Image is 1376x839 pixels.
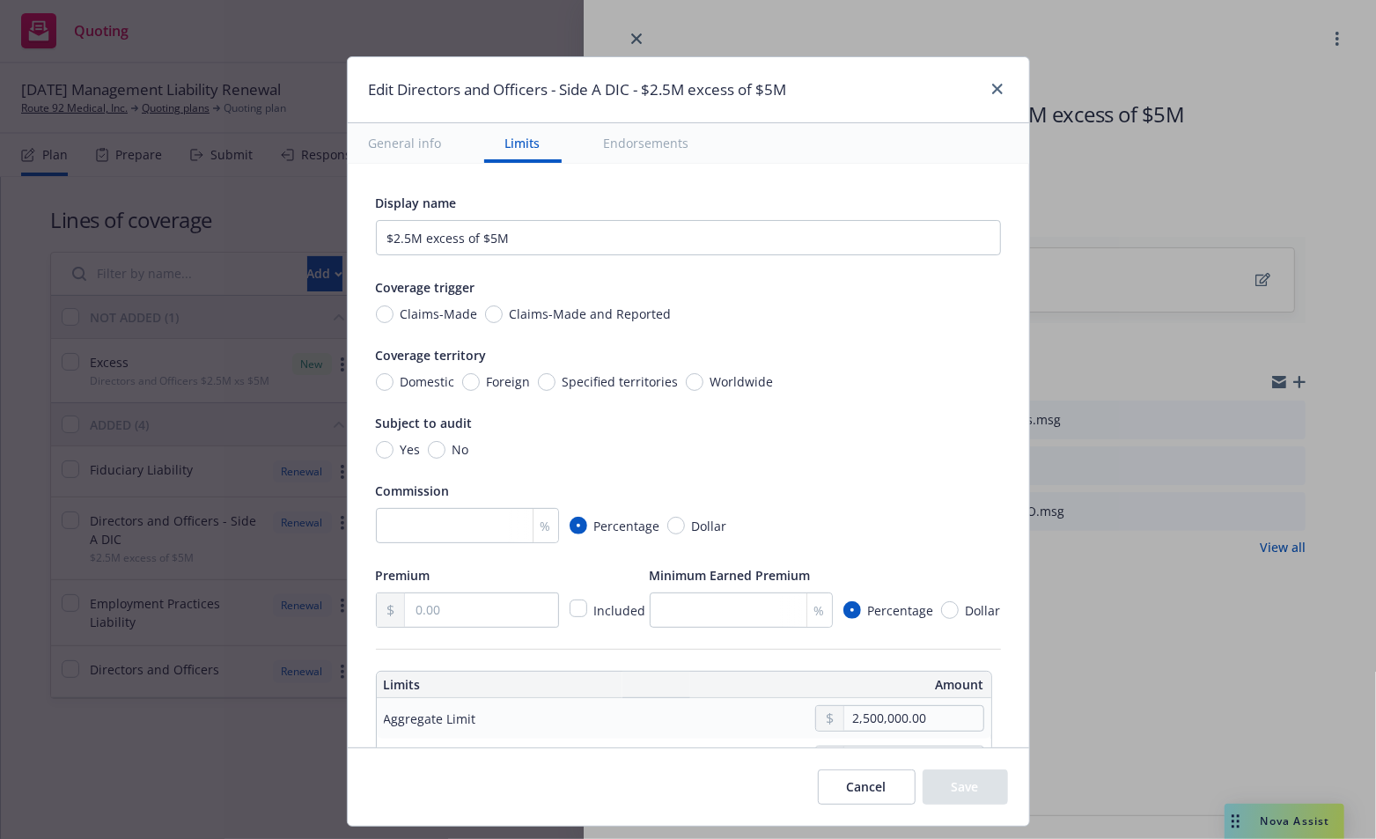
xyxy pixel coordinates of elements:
[484,123,562,163] button: Limits
[487,372,531,391] span: Foreign
[401,372,455,391] span: Domestic
[376,279,475,296] span: Coverage trigger
[376,195,457,211] span: Display name
[428,441,445,459] input: No
[570,517,587,534] input: Percentage
[376,305,394,323] input: Claims-Made
[814,601,825,620] span: %
[868,601,934,620] span: Percentage
[453,440,469,459] span: No
[510,305,672,323] span: Claims-Made and Reported
[376,482,450,499] span: Commission
[818,769,916,805] button: Cancel
[844,747,982,771] input: 0.00
[594,602,646,619] span: Included
[401,440,421,459] span: Yes
[667,517,685,534] input: Dollar
[686,373,703,391] input: Worldwide
[583,123,710,163] button: Endorsements
[844,706,982,731] input: 0.00
[563,372,679,391] span: Specified territories
[594,517,660,535] span: Percentage
[376,567,430,584] span: Premium
[692,517,727,535] span: Dollar
[401,305,478,323] span: Claims-Made
[485,305,503,323] input: Claims-Made and Reported
[843,601,861,619] input: Percentage
[541,517,551,535] span: %
[690,672,991,698] th: Amount
[369,78,787,101] h1: Edit Directors and Officers - Side A DIC - $2.5M excess of $5M
[462,373,480,391] input: Foreign
[405,593,557,627] input: 0.00
[377,672,622,698] th: Limits
[538,373,556,391] input: Specified territories
[987,78,1008,99] a: close
[348,123,463,163] button: General info
[384,710,476,728] div: Aggregate Limit
[376,373,394,391] input: Domestic
[376,347,487,364] span: Coverage territory
[376,441,394,459] input: Yes
[710,372,774,391] span: Worldwide
[650,567,811,584] span: Minimum Earned Premium
[966,601,1001,620] span: Dollar
[376,415,473,431] span: Subject to audit
[941,601,959,619] input: Dollar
